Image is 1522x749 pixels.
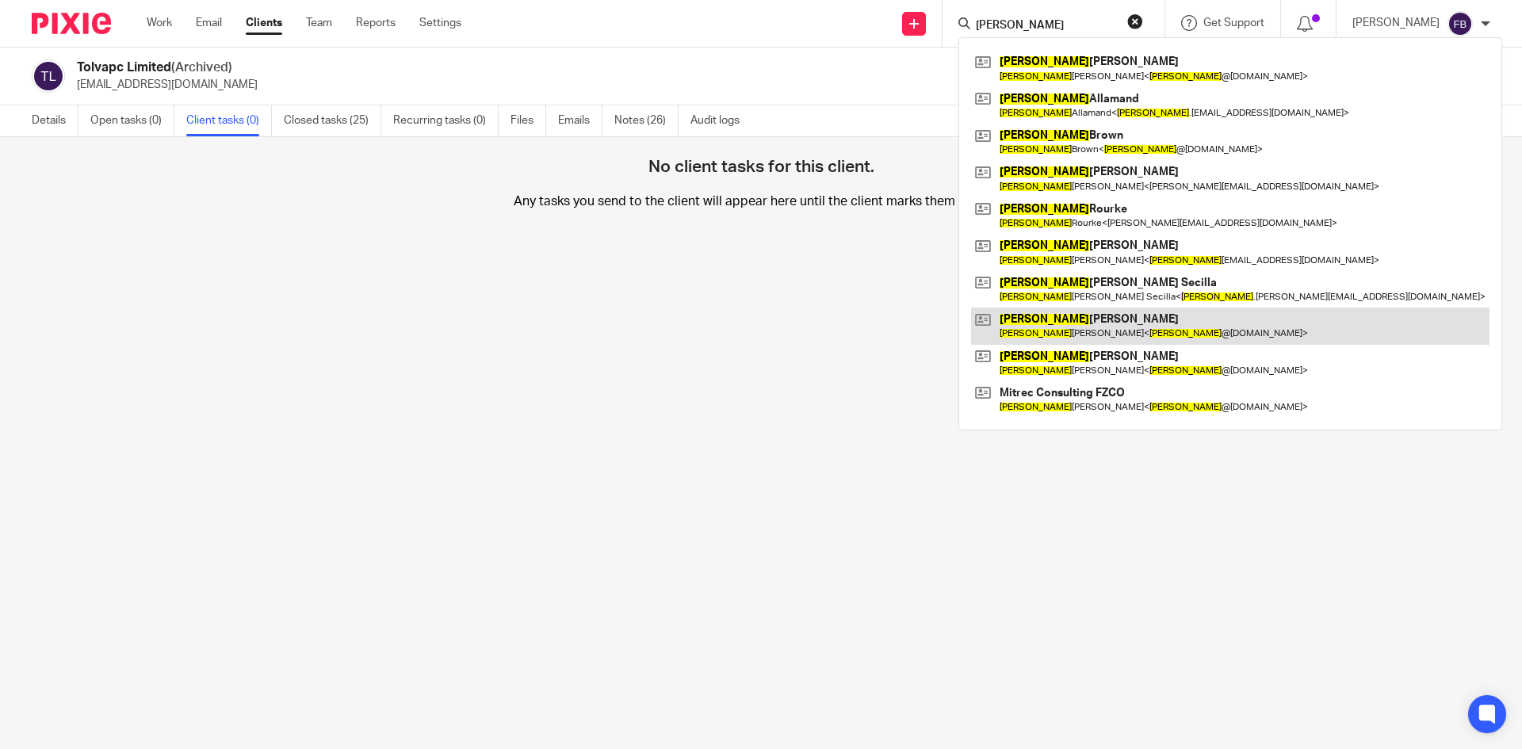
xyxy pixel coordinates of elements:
[77,77,1275,93] p: [EMAIL_ADDRESS][DOMAIN_NAME]
[306,15,332,31] a: Team
[1447,11,1473,36] img: svg%3E
[393,105,499,136] a: Recurring tasks (0)
[511,105,546,136] a: Files
[974,19,1117,33] input: Search
[186,105,272,136] a: Client tasks (0)
[1127,13,1143,29] button: Clear
[171,61,232,74] span: (Archived)
[32,105,78,136] a: Details
[690,105,751,136] a: Audit logs
[1203,17,1264,29] span: Get Support
[356,15,396,31] a: Reports
[246,15,282,31] a: Clients
[196,15,222,31] a: Email
[77,59,1035,76] h2: Tolvapc Limited
[558,105,602,136] a: Emails
[32,59,65,93] img: svg%3E
[648,101,874,178] h4: No client tasks for this client.
[419,15,461,31] a: Settings
[1352,15,1440,31] p: [PERSON_NAME]
[284,105,381,136] a: Closed tasks (25)
[614,105,679,136] a: Notes (26)
[147,15,172,31] a: Work
[90,105,174,136] a: Open tasks (0)
[32,13,111,34] img: Pixie
[254,193,1268,281] p: Any tasks you send to the client will appear here until the client marks them as done.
